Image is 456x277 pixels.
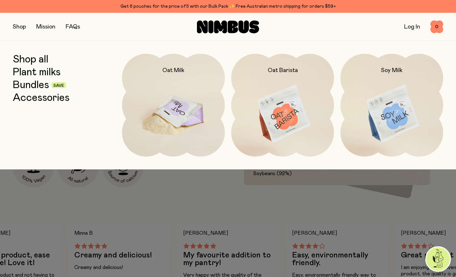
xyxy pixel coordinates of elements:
[122,54,225,157] a: Oat Milk
[430,20,443,33] button: 0
[66,24,80,30] a: FAQs
[162,67,184,74] h2: Oat Milk
[13,67,61,78] a: Plant milks
[13,54,48,65] a: Shop all
[13,3,443,10] div: Get 6 pouches for the price of 5 with our Bulk Pack ✨ Free Australian metro shipping for orders $59+
[53,84,64,87] span: Save
[13,79,49,91] a: Bundles
[426,247,450,271] img: agent
[36,24,55,30] a: Mission
[231,54,334,157] a: Oat Barista
[268,67,298,74] h2: Oat Barista
[404,24,420,30] a: Log In
[381,67,403,74] h2: Soy Milk
[340,54,443,157] a: Soy Milk
[13,92,69,104] a: Accessories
